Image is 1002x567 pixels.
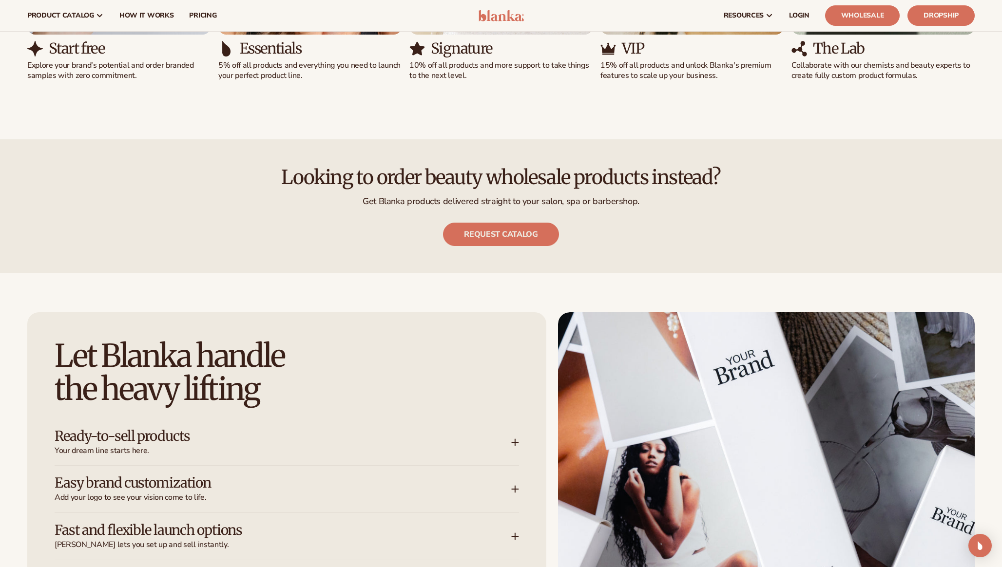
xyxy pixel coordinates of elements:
span: How It Works [119,12,174,19]
span: [PERSON_NAME] lets you set up and sell instantly. [55,540,511,550]
span: pricing [189,12,216,19]
img: Shopify Image 17 [600,41,616,57]
p: Collaborate with our chemists and beauty experts to create fully custom product formulas. [791,60,975,81]
img: Shopify Image 11 [27,41,43,57]
h3: Ready-to-sell products [55,429,482,444]
h3: Essentials [240,40,301,57]
span: LOGIN [789,12,809,19]
h3: The Lab [813,40,865,57]
h2: Looking to order beauty wholesale products instead? [27,167,975,188]
img: Shopify Image 19 [791,41,807,57]
span: Your dream line starts here. [55,446,511,456]
span: product catalog [27,12,94,19]
h2: Let Blanka handle the heavy lifting [55,340,519,405]
h3: VIP [622,40,644,57]
img: Shopify Image 15 [409,41,425,57]
h3: Easy brand customization [55,475,482,491]
h3: Start free [49,40,104,57]
h3: Fast and flexible launch options [55,523,482,538]
p: 15% off all products and unlock Blanka's premium features to scale up your business. [600,60,784,81]
a: Wholesale [825,5,900,26]
p: Get Blanka products delivered straight to your salon, spa or barbershop. [27,196,975,207]
div: Open Intercom Messenger [968,534,992,557]
span: Add your logo to see your vision come to life. [55,492,511,503]
img: Shopify Image 13 [218,41,234,57]
span: resources [724,12,764,19]
p: 5% off all products and everything you need to launch your perfect product line. [218,60,402,81]
h3: Signature [431,40,492,57]
p: Explore your brand’s potential and order branded samples with zero commitment. [27,60,211,81]
p: 10% off all products and more support to take things to the next level. [409,60,593,81]
a: Dropship [907,5,975,26]
img: logo [478,10,524,21]
a: Request catalog [443,223,559,246]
